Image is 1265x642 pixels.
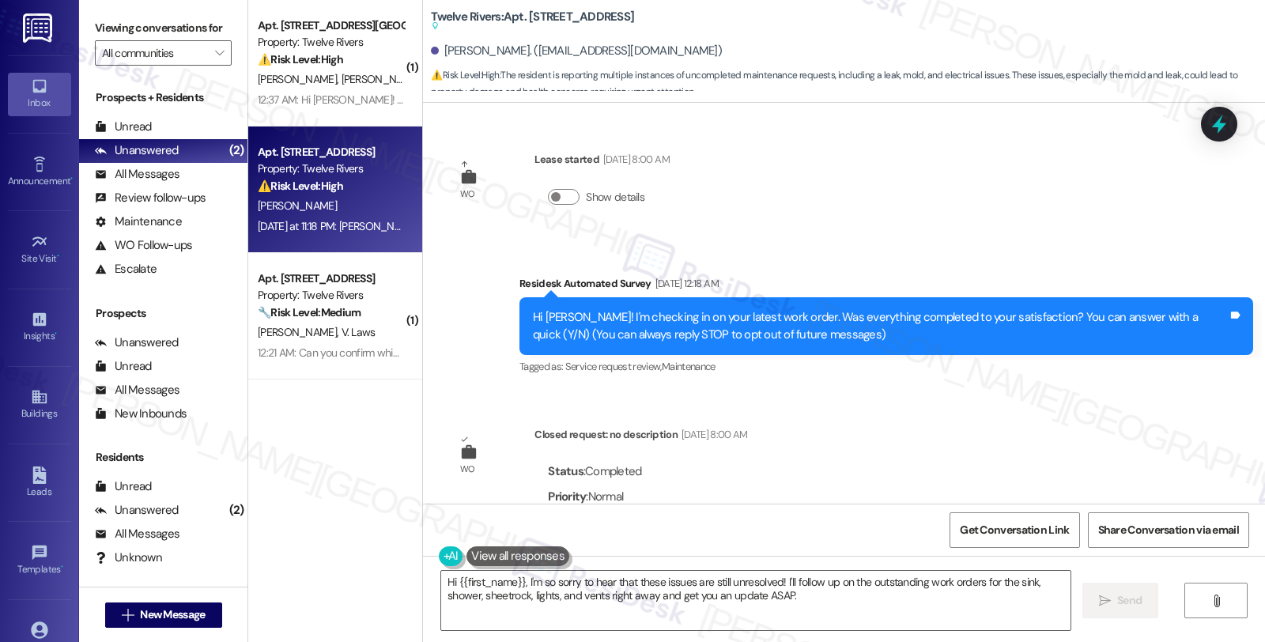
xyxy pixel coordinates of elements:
div: [PERSON_NAME]. ([EMAIL_ADDRESS][DOMAIN_NAME]) [431,43,722,59]
div: Closed request: no description [534,426,747,448]
div: [DATE] 8:00 AM [599,151,670,168]
a: Insights • [8,306,71,349]
span: [PERSON_NAME] [342,72,421,86]
div: Residesk Automated Survey [519,275,1253,297]
div: Unanswered [95,502,179,519]
span: New Message [140,606,205,623]
img: ResiDesk Logo [23,13,55,43]
a: Buildings [8,383,71,426]
div: Prospects + Residents [79,89,247,106]
div: Tagged as: [519,355,1253,378]
b: Priority [548,489,586,504]
div: WO [460,461,475,478]
span: Service request review , [565,360,662,373]
a: Leads [8,462,71,504]
a: Site Visit • [8,228,71,271]
a: Templates • [8,539,71,582]
span: Get Conversation Link [960,522,1069,538]
span: [PERSON_NAME] [258,72,342,86]
b: Status [548,463,583,479]
strong: ⚠️ Risk Level: High [431,69,499,81]
i:  [122,609,134,621]
div: Escalate [95,261,157,278]
span: Share Conversation via email [1098,522,1239,538]
div: (2) [225,498,248,523]
button: Share Conversation via email [1088,512,1249,548]
div: Maintenance [95,213,182,230]
div: WO [460,186,475,202]
span: [PERSON_NAME] [258,325,342,339]
span: • [55,328,57,339]
div: Unread [95,358,152,375]
div: Apt. [STREET_ADDRESS][GEOGRAPHIC_DATA][STREET_ADDRESS] [258,17,404,34]
a: Inbox [8,73,71,115]
label: Show details [586,189,644,206]
div: : Completed [548,459,651,484]
div: 12:37 AM: Hi [PERSON_NAME]! We've had several maintenance requests lately and many have yet to be... [258,93,932,107]
i:  [215,47,224,59]
div: Unknown [95,549,162,566]
label: Viewing conversations for [95,16,232,40]
span: • [57,251,59,262]
span: Maintenance [662,360,716,373]
div: Prospects [79,305,247,322]
div: New Inbounds [95,406,187,422]
div: Lease started [534,151,669,173]
strong: ⚠️ Risk Level: High [258,52,343,66]
div: Apt. [STREET_ADDRESS] [258,144,404,160]
div: : Normal [548,485,651,509]
span: • [70,173,73,184]
b: Twelve Rivers: Apt. [STREET_ADDRESS] [431,9,634,35]
div: (2) [225,138,248,163]
input: All communities [102,40,206,66]
span: [PERSON_NAME] [258,198,337,213]
button: Send [1082,583,1159,618]
span: V. Laws [342,325,376,339]
i:  [1210,595,1222,607]
span: : The resident is reporting multiple instances of uncompleted maintenance requests, including a l... [431,67,1265,101]
button: Get Conversation Link [950,512,1079,548]
div: 12:21 AM: Can you confirm which work order? [258,346,462,360]
i:  [1099,595,1111,607]
div: All Messages [95,382,179,398]
div: Property: Twelve Rivers [258,34,404,51]
strong: 🔧 Risk Level: Medium [258,305,361,319]
span: • [61,561,63,572]
div: Unread [95,478,152,495]
div: Unanswered [95,334,179,351]
div: [DATE] 8:00 AM [678,426,748,443]
div: Apt. [STREET_ADDRESS] [258,270,404,287]
div: All Messages [95,166,179,183]
div: Review follow-ups [95,190,206,206]
button: New Message [105,602,222,628]
div: WO Follow-ups [95,237,192,254]
div: [DATE] 12:18 AM [651,275,719,292]
div: Property: Twelve Rivers [258,287,404,304]
div: Property: Twelve Rivers [258,160,404,177]
textarea: Hi {{first_name}}, I'm so sorry to hear that these issues are still unresolved! I'll follow up on... [441,571,1071,630]
span: Send [1117,592,1142,609]
div: Hi [PERSON_NAME]! I'm checking in on your latest work order. Was everything completed to your sat... [533,309,1228,343]
div: Unanswered [95,142,179,159]
div: Unread [95,119,152,135]
div: All Messages [95,526,179,542]
strong: ⚠️ Risk Level: High [258,179,343,193]
div: Residents [79,449,247,466]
